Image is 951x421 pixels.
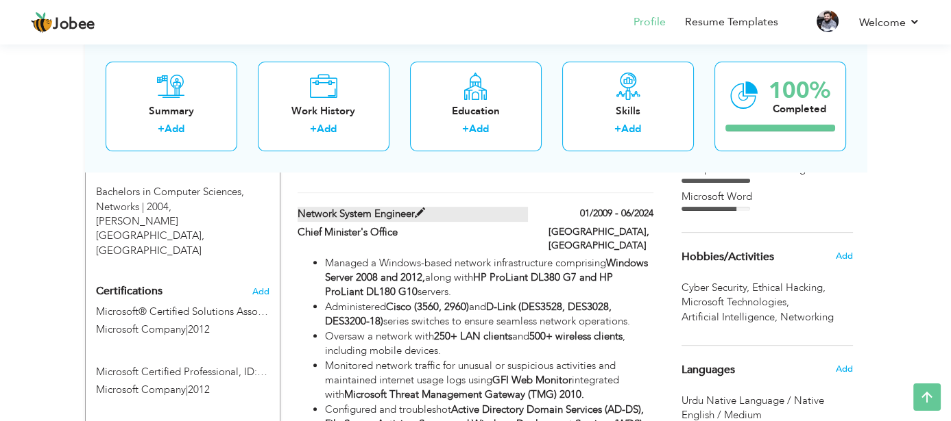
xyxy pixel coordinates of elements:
span: Networking [780,310,836,324]
span: Jobee [53,17,95,32]
div: Add your educational degree. [96,155,269,259]
strong: HP ProLiant DL380 G7 and HP ProLiant DL180 G10 [325,270,613,298]
span: 2012 [188,383,210,396]
span: Urdu Native Language / Native [682,394,824,407]
div: Microsoft Word [682,190,853,204]
label: + [462,123,469,137]
label: 01/2009 - 06/2024 [580,207,653,220]
div: Work History [269,104,378,118]
span: Add [835,363,852,375]
a: Profile [634,14,666,30]
label: Chief Minister's Office [298,225,528,240]
span: | [186,322,188,336]
img: jobee.io [31,12,53,34]
label: + [158,123,165,137]
span: , [775,310,778,324]
div: Skills [573,104,683,118]
span: Add the certifications you’ve earned. [252,287,269,296]
label: + [614,123,621,137]
li: Managed a Windows-based network infrastructure comprising along with servers. [325,256,653,300]
label: [GEOGRAPHIC_DATA], [GEOGRAPHIC_DATA] [549,225,653,253]
div: 100% [769,79,830,102]
div: Bachelors in Computer Sciences, 2004 [86,185,280,258]
li: Oversaw a network with and , including mobile devices. [325,329,653,359]
div: Summary [117,104,226,118]
label: + [310,123,317,137]
div: Education [421,104,531,118]
span: Microsoft Company [96,383,186,396]
a: Add [165,123,184,136]
strong: 500+ wireless clients [529,329,623,343]
span: | [186,383,188,396]
span: Certifications [96,283,162,298]
strong: 250+ LAN clients [434,329,512,343]
div: Completed [769,102,830,116]
div: Share some of your professional and personal interests. [671,233,863,281]
strong: GFI Web Monitor [492,373,572,387]
span: Artificial Intelligence [682,310,780,324]
label: Microsoft Certified Professional, ID: 7704248 [96,365,269,379]
span: [PERSON_NAME][GEOGRAPHIC_DATA], [GEOGRAPHIC_DATA] [96,214,204,257]
span: Ethical Hacking [752,281,828,295]
img: Profile Img [817,10,839,32]
a: Add [317,123,337,136]
strong: 2012, [400,270,425,284]
li: Administered and series switches to ensure seamless network operations. [325,300,653,329]
a: Jobee [31,12,95,34]
label: Microsoft® Certified Solutions Associate, ID: 7704248 [96,305,269,319]
strong: Windows Server 2008 [325,256,648,284]
span: , [747,281,749,294]
span: Add [835,250,852,262]
strong: Microsoft Threat Management Gateway (TMG) 2010. [344,387,584,401]
a: Add [621,123,641,136]
span: Microsoft Technologies [682,295,792,309]
li: Monitored network traffic for unusual or suspicious activities and maintained internet usage logs... [325,359,653,403]
span: 2012 [188,322,210,336]
span: Education [96,163,147,175]
span: , [823,281,826,294]
span: Microsoft Company [96,322,186,336]
span: Hobbies/Activities [682,251,774,264]
span: , [786,295,789,309]
strong: Cisco (3560, 2960) [386,300,469,314]
a: Add [469,123,489,136]
span: Bachelors in Computer Sciences, Allama Iqbal Open University Islamabad, 2004 [96,185,244,213]
strong: D-Link (DES3528, DES3028, DES3200-18) [325,300,612,328]
a: Welcome [859,14,920,31]
strong: and [381,270,398,284]
a: Resume Templates [685,14,778,30]
span: Cyber Security [682,281,752,295]
span: Languages [682,364,735,377]
label: Network System Engineer [298,207,528,221]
